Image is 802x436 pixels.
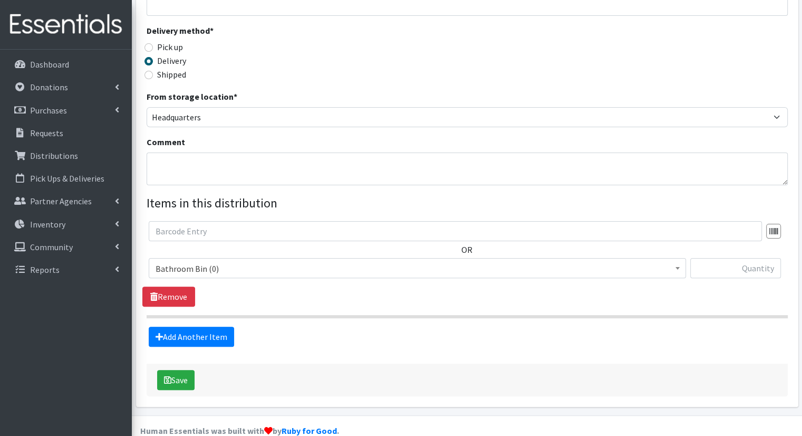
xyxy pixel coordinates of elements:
[30,196,92,206] p: Partner Agencies
[4,122,128,144] a: Requests
[30,150,78,161] p: Distributions
[30,219,65,230] p: Inventory
[4,7,128,42] img: HumanEssentials
[282,425,337,436] a: Ruby for Good
[157,41,183,53] label: Pick up
[147,194,788,213] legend: Items in this distribution
[147,24,307,41] legend: Delivery method
[30,59,69,70] p: Dashboard
[4,54,128,75] a: Dashboard
[690,258,781,278] input: Quantity
[156,261,679,276] span: Bathroom Bin (0)
[157,54,186,67] label: Delivery
[4,168,128,189] a: Pick Ups & Deliveries
[149,221,762,241] input: Barcode Entry
[210,25,214,36] abbr: required
[147,90,237,103] label: From storage location
[4,77,128,98] a: Donations
[149,327,234,347] a: Add Another Item
[142,287,195,307] a: Remove
[30,82,68,92] p: Donations
[30,264,60,275] p: Reports
[30,128,63,138] p: Requests
[4,236,128,258] a: Community
[147,136,185,148] label: Comment
[4,145,128,166] a: Distributions
[4,259,128,280] a: Reports
[461,243,472,256] label: OR
[157,68,186,81] label: Shipped
[149,258,686,278] span: Bathroom Bin (0)
[4,214,128,235] a: Inventory
[157,370,195,390] button: Save
[30,173,104,184] p: Pick Ups & Deliveries
[4,191,128,212] a: Partner Agencies
[140,425,339,436] strong: Human Essentials was built with by .
[30,105,67,116] p: Purchases
[4,100,128,121] a: Purchases
[30,242,73,252] p: Community
[234,91,237,102] abbr: required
